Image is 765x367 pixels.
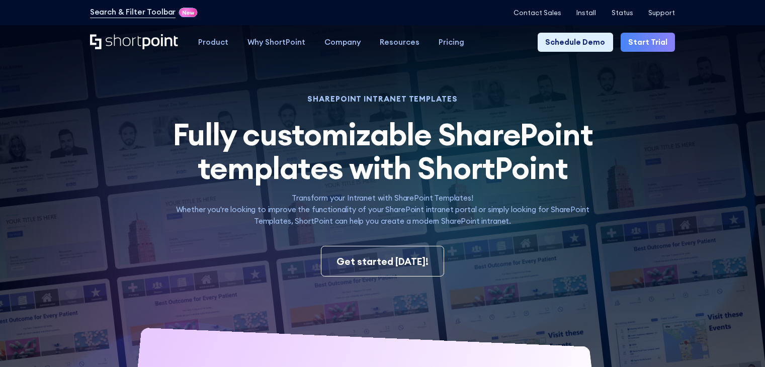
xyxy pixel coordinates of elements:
a: Contact Sales [514,9,561,17]
a: Product [189,33,238,52]
div: Product [198,37,228,48]
a: Install [576,9,596,17]
a: Schedule Demo [538,33,613,52]
div: Pricing [439,37,464,48]
span: Fully customizable SharePoint templates with ShortPoint [173,115,593,187]
a: Home [90,34,179,51]
a: Company [315,33,370,52]
a: Start Trial [621,33,675,52]
div: Resources [380,37,419,48]
a: Pricing [429,33,474,52]
a: Why ShortPoint [238,33,315,52]
div: Get started [DATE]! [336,254,429,269]
a: Search & Filter Toolbar [90,7,176,18]
div: Why ShortPoint [247,37,305,48]
a: Support [648,9,675,17]
p: Transform your Intranet with SharePoint Templates! Whether you're looking to improve the function... [159,193,607,227]
iframe: Chat Widget [715,319,765,367]
div: Company [324,37,361,48]
a: Status [612,9,633,17]
a: Resources [370,33,429,52]
a: Get started [DATE]! [321,246,445,277]
h1: SHAREPOINT INTRANET TEMPLATES [159,96,607,103]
